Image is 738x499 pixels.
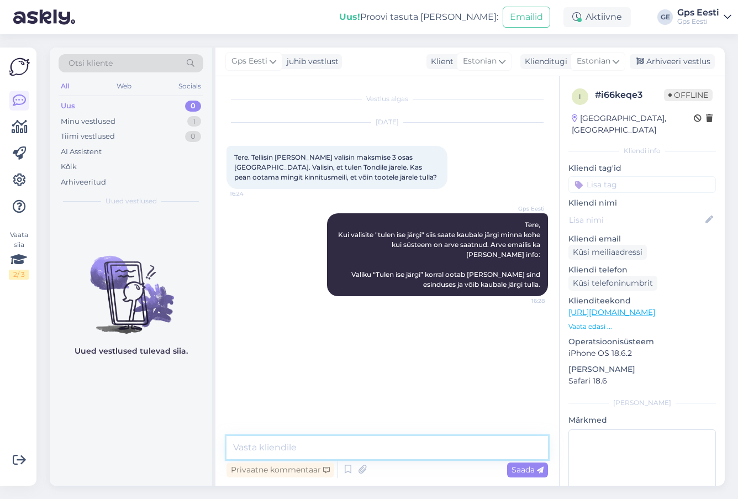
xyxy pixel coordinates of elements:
[234,153,437,181] span: Tere. Tellisin [PERSON_NAME] valisin maksmise 3 osas [GEOGRAPHIC_DATA]. Valisin, et tulen Tondile...
[568,197,716,209] p: Kliendi nimi
[630,54,715,69] div: Arhiveeri vestlus
[579,92,581,101] span: i
[568,233,716,245] p: Kliendi email
[568,162,716,174] p: Kliendi tag'id
[512,465,544,475] span: Saada
[61,101,75,112] div: Uus
[568,322,716,332] p: Vaata edasi ...
[569,214,703,226] input: Lisa nimi
[426,56,454,67] div: Klient
[568,364,716,375] p: [PERSON_NAME]
[185,131,201,142] div: 0
[677,17,719,26] div: Gps Eesti
[339,12,360,22] b: Uus!
[106,196,157,206] span: Uued vestlused
[226,463,334,477] div: Privaatne kommentaar
[568,336,716,348] p: Operatsioonisüsteem
[568,398,716,408] div: [PERSON_NAME]
[230,190,271,198] span: 16:24
[339,10,498,24] div: Proovi tasuta [PERSON_NAME]:
[568,176,716,193] input: Lisa tag
[59,79,71,93] div: All
[61,131,115,142] div: Tiimi vestlused
[595,88,664,102] div: # i66keqe3
[226,117,548,127] div: [DATE]
[282,56,339,67] div: juhib vestlust
[231,55,267,67] span: Gps Eesti
[568,245,647,260] div: Küsi meiliaadressi
[503,204,545,213] span: Gps Eesti
[75,345,188,357] p: Uued vestlused tulevad siia.
[568,375,716,387] p: Safari 18.6
[664,89,713,101] span: Offline
[61,116,115,127] div: Minu vestlused
[677,8,731,26] a: Gps EestiGps Eesti
[226,94,548,104] div: Vestlus algas
[568,307,655,317] a: [URL][DOMAIN_NAME]
[9,270,29,280] div: 2 / 3
[503,297,545,305] span: 16:28
[176,79,203,93] div: Socials
[9,56,30,77] img: Askly Logo
[657,9,673,25] div: GE
[185,101,201,112] div: 0
[114,79,134,93] div: Web
[677,8,719,17] div: Gps Eesti
[68,57,113,69] span: Otsi kliente
[577,55,610,67] span: Estonian
[568,348,716,359] p: iPhone OS 18.6.2
[61,146,102,157] div: AI Assistent
[568,414,716,426] p: Märkmed
[568,146,716,156] div: Kliendi info
[568,276,657,291] div: Küsi telefoninumbrit
[187,116,201,127] div: 1
[568,295,716,307] p: Klienditeekond
[563,7,631,27] div: Aktiivne
[61,177,106,188] div: Arhiveeritud
[503,7,550,28] button: Emailid
[9,230,29,280] div: Vaata siia
[463,55,497,67] span: Estonian
[520,56,567,67] div: Klienditugi
[61,161,77,172] div: Kõik
[568,264,716,276] p: Kliendi telefon
[572,113,694,136] div: [GEOGRAPHIC_DATA], [GEOGRAPHIC_DATA]
[50,236,212,335] img: No chats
